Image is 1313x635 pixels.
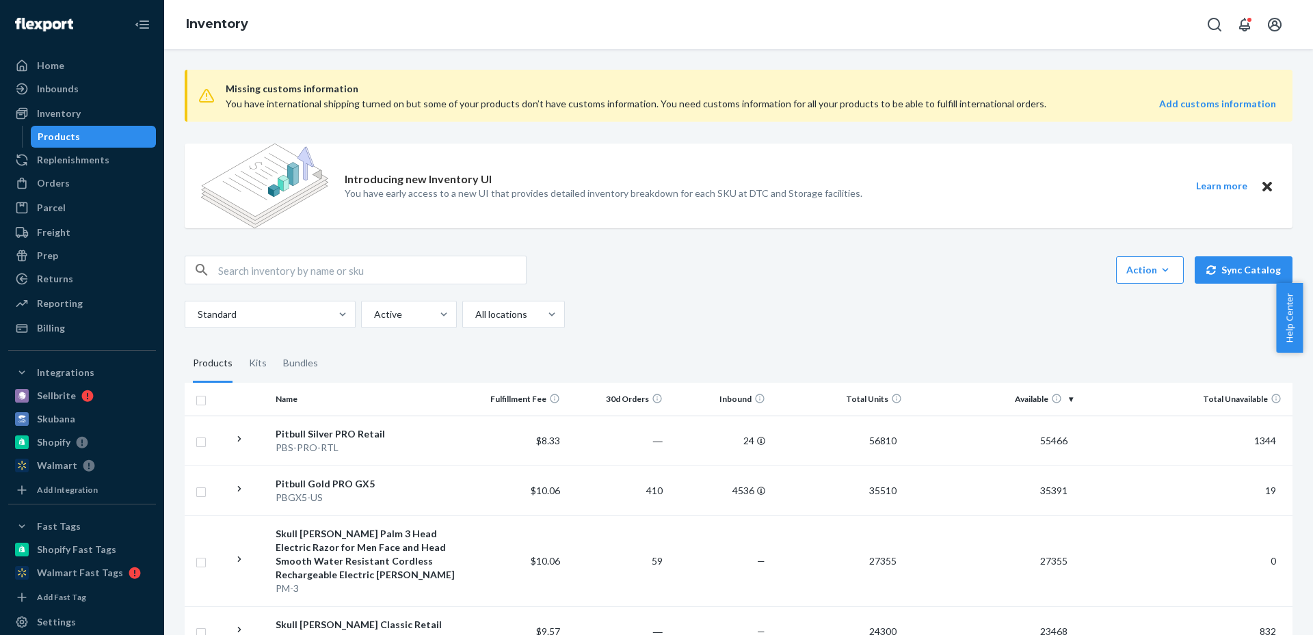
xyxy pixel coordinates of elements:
button: Integrations [8,362,156,383]
div: Skull [PERSON_NAME] Classic Retail [276,618,457,632]
span: 1344 [1249,435,1282,446]
button: Open notifications [1231,11,1258,38]
td: 59 [566,515,668,606]
div: Home [37,59,64,72]
div: Skubana [37,412,75,426]
a: Home [8,55,156,77]
input: Active [373,308,374,321]
div: Kits [249,344,267,383]
td: 4536 [668,465,771,515]
div: You have international shipping turned on but some of your products don’t have customs informatio... [226,97,1066,111]
a: Shopify [8,431,156,453]
div: Walmart [37,459,77,472]
div: Walmart Fast Tags [37,566,123,580]
a: Freight [8,221,156,243]
th: Inbound [668,383,771,416]
a: Sellbrite [8,385,156,407]
a: Products [31,126,157,148]
div: Prep [37,249,58,262]
div: Settings [37,615,76,629]
div: Orders [37,176,70,190]
div: Products [38,130,80,144]
th: Available [907,383,1078,416]
button: Open account menu [1261,11,1288,38]
div: Products [193,344,233,383]
input: All locations [474,308,475,321]
span: 35510 [864,485,902,496]
span: 35391 [1035,485,1073,496]
div: Inbounds [37,82,79,96]
a: Orders [8,172,156,194]
a: Prep [8,245,156,267]
div: Freight [37,226,70,239]
a: Settings [8,611,156,633]
a: Parcel [8,197,156,219]
strong: Add customs information [1159,98,1276,109]
button: Open Search Box [1201,11,1228,38]
button: Fast Tags [8,515,156,537]
a: Inventory [186,16,248,31]
td: 410 [566,465,668,515]
div: Fast Tags [37,519,81,533]
span: Missing customs information [226,81,1276,97]
a: Billing [8,317,156,339]
ol: breadcrumbs [175,5,259,44]
span: 27355 [864,555,902,567]
div: PBS-PRO-RTL [276,441,457,455]
img: new-reports-banner-icon.82668bd98b6a51aee86340f2a7b77ae3.png [201,144,328,228]
input: Search inventory by name or sku [218,256,526,284]
div: PBGX5-US [276,491,457,504]
div: Sellbrite [37,389,76,403]
div: Skull [PERSON_NAME] Palm 3 Head Electric Razor for Men Face and Head Smooth Water Resistant Cordl... [276,527,457,582]
span: 19 [1260,485,1282,496]
span: $10.06 [531,485,560,496]
button: Close [1258,178,1276,195]
span: $10.06 [531,555,560,567]
th: Total Unavailable [1078,383,1292,416]
a: Inbounds [8,78,156,100]
button: Action [1116,256,1184,284]
div: Inventory [37,107,81,120]
div: Reporting [37,297,83,310]
button: Close Navigation [129,11,156,38]
a: Shopify Fast Tags [8,539,156,560]
a: Skubana [8,408,156,430]
td: ― [566,416,668,465]
a: Returns [8,268,156,290]
td: 24 [668,416,771,465]
p: You have early access to a new UI that provides detailed inventory breakdown for each SKU at DTC ... [345,187,862,200]
span: 0 [1265,555,1282,567]
button: Help Center [1276,283,1303,353]
div: Shopify [37,435,70,449]
a: Inventory [8,103,156,124]
a: Walmart [8,455,156,476]
div: Parcel [37,201,66,215]
a: Add Fast Tag [8,589,156,606]
input: Standard [196,308,198,321]
div: Pitbull Gold PRO GX5 [276,477,457,491]
button: Learn more [1187,178,1256,195]
div: Integrations [37,366,94,379]
th: Fulfillment Fee [463,383,566,416]
a: Replenishments [8,149,156,171]
div: Returns [37,272,73,286]
div: Pitbull Silver PRO Retail [276,427,457,441]
a: Add Integration [8,482,156,498]
div: Add Integration [37,484,98,496]
a: Reporting [8,293,156,314]
div: PM-3 [276,582,457,595]
a: Add customs information [1159,97,1276,111]
div: Replenishments [37,153,109,167]
th: Total Units [771,383,907,416]
a: Walmart Fast Tags [8,562,156,584]
img: Flexport logo [15,18,73,31]
th: Name [270,383,462,416]
span: — [757,555,765,567]
span: 56810 [864,435,902,446]
span: $8.33 [536,435,560,446]
th: 30d Orders [566,383,668,416]
div: Bundles [283,344,318,383]
span: 55466 [1035,435,1073,446]
p: Introducing new Inventory UI [345,172,492,187]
